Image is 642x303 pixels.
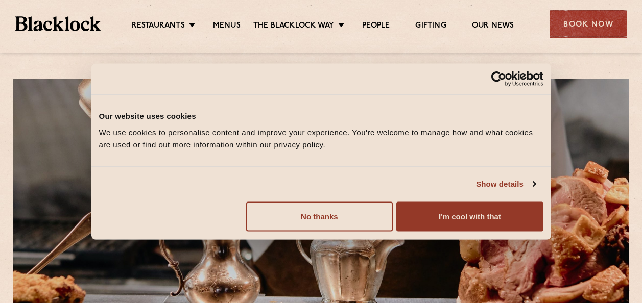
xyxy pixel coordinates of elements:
a: Our News [472,21,514,32]
div: Book Now [550,10,627,38]
a: Usercentrics Cookiebot - opens in a new window [454,71,543,87]
button: I'm cool with that [396,201,543,231]
div: Our website uses cookies [99,110,543,122]
img: BL_Textured_Logo-footer-cropped.svg [15,16,101,31]
a: People [362,21,390,32]
a: Menus [213,21,241,32]
a: Show details [476,178,535,190]
a: Restaurants [132,21,185,32]
button: No thanks [246,201,393,231]
div: We use cookies to personalise content and improve your experience. You're welcome to manage how a... [99,126,543,150]
a: The Blacklock Way [253,21,334,32]
a: Gifting [415,21,446,32]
